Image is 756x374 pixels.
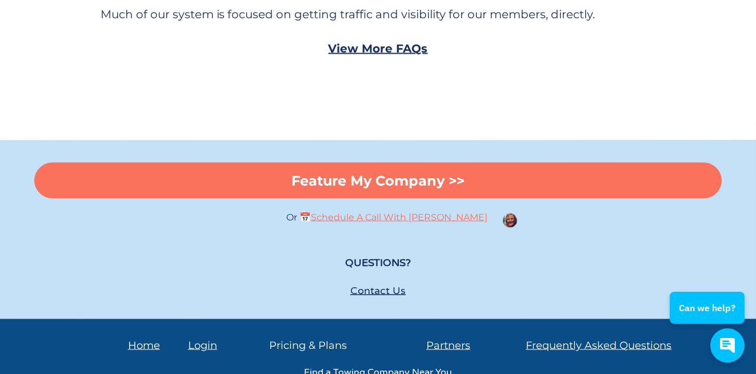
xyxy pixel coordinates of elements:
img: Kate [503,214,517,228]
a: Login [188,339,217,352]
iframe: Conversations [661,260,756,374]
a: Schedule A Call With [PERSON_NAME] [311,212,487,223]
a: Contact Us [350,284,406,297]
a: Feature My Company >> [34,163,721,199]
a: Pricing & Plans [269,339,347,352]
a: Frequently Asked Questions [526,339,671,352]
a: Home [128,339,160,352]
a: View More FAQs [329,42,428,55]
p: Much of our system is focused on getting traffic and visibility for our members, directly. [101,6,656,23]
strong: QUESTIONS? [345,256,411,269]
p: Or 📅 [269,214,487,223]
a: Partners [426,339,470,352]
